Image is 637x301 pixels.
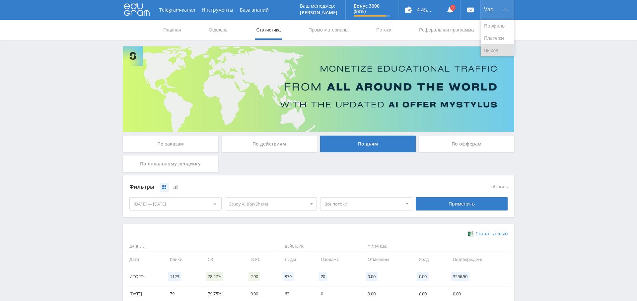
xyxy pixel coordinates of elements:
span: 879 [283,272,294,281]
p: Ваш менеджер: [300,3,337,9]
span: 2.90 [248,272,260,281]
span: Действия: [280,241,359,252]
div: По дням [320,136,416,152]
td: Дата [126,252,163,267]
a: Промо-материалы [308,20,349,40]
a: Платежи [481,32,514,44]
a: Скачать (.xlsx) [468,230,508,237]
span: 3256.50 [451,272,469,281]
button: сбросить [491,185,508,189]
img: Banner [123,46,514,132]
a: Профиль [481,20,514,32]
div: По офферам [419,136,515,152]
a: Главная [163,20,181,40]
span: 0.00 [366,272,377,281]
td: Продажи [314,252,361,267]
a: Потоки [376,20,392,40]
td: CR [201,252,244,267]
span: Данные: [126,241,276,252]
div: [DATE] — [DATE] [130,198,221,210]
div: По действиям [222,136,317,152]
a: Офферы [208,20,229,40]
td: Лиды [278,252,314,267]
td: Подтверждены [446,252,511,267]
p: [PERSON_NAME] [300,10,337,15]
span: Vad [484,7,494,12]
div: Применить [416,197,508,211]
a: Статистика [255,20,281,40]
td: Холд [412,252,446,267]
td: eCPC [244,252,278,267]
img: xlsx [468,230,473,237]
span: 0.00 [417,272,429,281]
td: Итого: [126,267,163,286]
a: Выход [481,44,514,56]
span: 78.27% [206,272,223,281]
span: Скачать (.xlsx) [475,231,508,236]
td: Отменены [361,252,412,267]
span: 1123 [168,272,181,281]
p: Бонус 3000 (89%) [354,3,390,14]
div: По заказам [123,136,218,152]
span: Study AI (RevShare) [229,198,307,210]
div: По локальному лендингу [123,155,218,172]
a: Реферальная программа [418,20,474,40]
div: Фильтры [129,182,412,192]
span: 20 [319,272,327,281]
span: Все потоки [324,198,402,210]
span: Финансы: [363,241,509,252]
td: Клики [163,252,201,267]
